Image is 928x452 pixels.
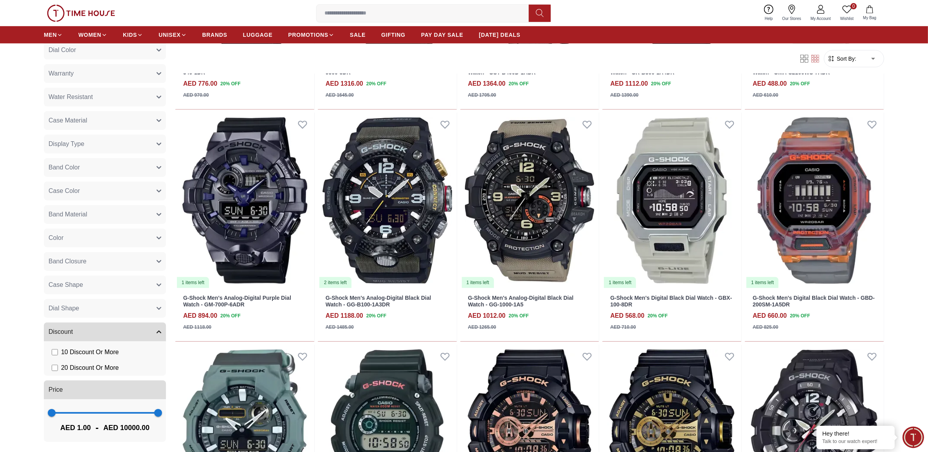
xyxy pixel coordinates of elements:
[49,233,63,243] span: Color
[326,295,431,308] a: G-Shock Men's Analog-Digital Black Dial Watch - GG-B100-1A3DR
[123,31,137,39] span: KIDS
[790,80,810,87] span: 20 % OFF
[745,113,884,289] a: G-Shock Men's Digital Black Dial Watch - GBD-200SM-1A5DR1 items left
[202,28,227,42] a: BRANDS
[604,277,636,288] div: 1 items left
[468,324,496,331] div: AED 1265.00
[44,158,166,177] button: Band Color
[326,311,363,321] h4: AED 1188.00
[903,427,924,448] div: Chat Widget
[350,28,366,42] a: SALE
[602,113,741,289] img: G-Shock Men's Digital Black Dial Watch - GBX-100-8DR
[123,28,143,42] a: KIDS
[746,277,778,288] div: 1 items left
[602,113,741,289] a: G-Shock Men's Digital Black Dial Watch - GBX-100-8DR1 items left
[468,92,496,99] div: AED 1705.00
[468,63,574,76] a: G-Shock Men's Analog-Digital Black Dial Watch - GST-B400D-1ADR
[243,28,273,42] a: LUGGAGE
[807,16,834,22] span: My Account
[49,163,80,172] span: Band Color
[47,5,115,22] img: ...
[288,31,328,39] span: PROMOTIONS
[479,31,521,39] span: [DATE] DEALS
[49,210,87,219] span: Band Material
[827,55,856,63] button: Sort By:
[760,3,778,23] a: Help
[52,349,58,355] input: 10 Discount Or More
[753,92,778,99] div: AED 610.00
[44,252,166,271] button: Band Closure
[49,139,84,149] span: Display Type
[159,28,186,42] a: UNISEX
[78,28,107,42] a: WOMEN
[366,312,386,319] span: 20 % OFF
[648,312,668,319] span: 20 % OFF
[49,116,87,125] span: Case Material
[837,16,857,22] span: Wishlist
[479,28,521,42] a: [DATE] DEALS
[44,41,166,59] button: Dial Color
[610,79,648,88] h4: AED 1112.00
[651,80,671,87] span: 20 % OFF
[243,31,273,39] span: LUGGAGE
[49,92,93,102] span: Water Resistant
[183,324,211,331] div: AED 1118.00
[753,79,787,88] h4: AED 488.00
[822,430,889,438] div: Hey there!
[159,31,180,39] span: UNISEX
[44,28,63,42] a: MEN
[326,63,445,76] a: G-Shock Men's Digital Black Dial Watch - GW-9500-3DR
[326,79,363,88] h4: AED 1316.00
[44,205,166,224] button: Band Material
[610,295,732,308] a: G-Shock Men's Digital Black Dial Watch - GBX-100-8DR
[509,80,529,87] span: 20 % OFF
[44,380,166,399] button: Price
[779,16,804,22] span: Our Stores
[44,182,166,200] button: Case Color
[468,79,506,88] h4: AED 1364.00
[318,113,457,289] img: G-Shock Men's Analog-Digital Black Dial Watch - GG-B100-1A3DR
[745,113,884,289] img: G-Shock Men's Digital Black Dial Watch - GBD-200SM-1A5DR
[318,113,457,289] a: G-Shock Men's Analog-Digital Black Dial Watch - GG-B100-1A3DR2 items left
[61,363,119,373] span: 20 Discount Or More
[835,55,856,63] span: Sort By:
[822,438,889,445] p: Talk to our watch expert!
[753,63,872,76] a: G-Shock Women's Analog-Digital Orange Dial Watch - GMA-S2100WS-7ADR
[183,63,303,76] a: G-Shock Men's Digital Grey Dial Watch - PRG-340-1DR
[366,80,386,87] span: 20 % OFF
[49,280,83,290] span: Case Shape
[858,4,881,22] button: My Bag
[462,277,494,288] div: 1 items left
[860,15,879,21] span: My Bag
[326,92,354,99] div: AED 1645.00
[44,111,166,130] button: Case Material
[44,135,166,153] button: Display Type
[778,3,806,23] a: Our Stores
[460,113,599,289] img: G-Shock Men's Analog-Digital Black Dial Watch - GG-1000-1A5
[175,113,314,289] img: G-Shock Men's Analog-Digital Purple Dial Watch - GM-700P-6ADR
[49,385,63,394] span: Price
[183,295,291,308] a: G-Shock Men's Analog-Digital Purple Dial Watch - GM-700P-6ADR
[610,92,638,99] div: AED 1390.00
[44,64,166,83] button: Warranty
[421,31,463,39] span: PAY DAY SALE
[202,31,227,39] span: BRANDS
[790,312,810,319] span: 20 % OFF
[350,31,366,39] span: SALE
[175,113,314,289] a: G-Shock Men's Analog-Digital Purple Dial Watch - GM-700P-6ADR1 items left
[49,257,86,266] span: Band Closure
[103,422,150,433] span: AED 10000.00
[288,28,334,42] a: PROMOTIONS
[44,276,166,294] button: Case Shape
[319,277,351,288] div: 2 items left
[753,311,787,321] h4: AED 660.00
[460,113,599,289] a: G-Shock Men's Analog-Digital Black Dial Watch - GG-1000-1A51 items left
[468,295,574,308] a: G-Shock Men's Analog-Digital Black Dial Watch - GG-1000-1A5
[44,229,166,247] button: Color
[49,69,74,78] span: Warranty
[44,322,166,341] button: Discount
[851,3,857,9] span: 0
[49,45,76,55] span: Dial Color
[183,92,209,99] div: AED 970.00
[183,79,217,88] h4: AED 776.00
